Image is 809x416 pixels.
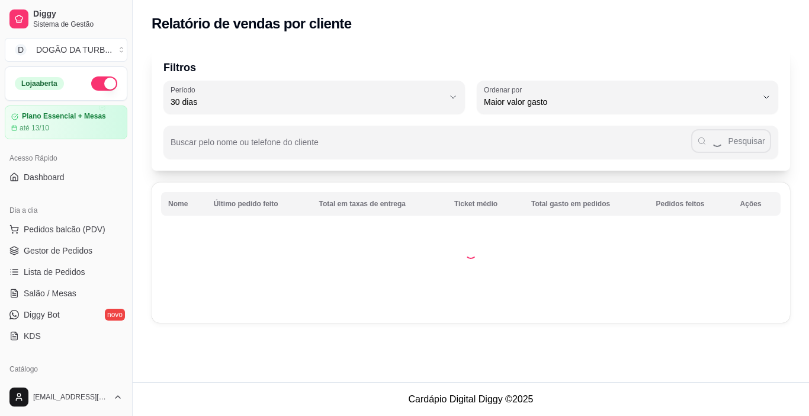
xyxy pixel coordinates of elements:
span: Lista de Pedidos [24,266,85,278]
div: Dia a dia [5,201,127,220]
a: Salão / Mesas [5,284,127,303]
div: Acesso Rápido [5,149,127,168]
h2: Relatório de vendas por cliente [152,14,352,33]
p: Filtros [163,59,778,76]
button: Select a team [5,38,127,62]
label: Período [171,85,199,95]
span: [EMAIL_ADDRESS][DOMAIN_NAME] [33,392,108,402]
button: Ordenar porMaior valor gasto [477,81,778,114]
article: até 13/10 [20,123,49,133]
a: DiggySistema de Gestão [5,5,127,33]
a: Gestor de Pedidos [5,241,127,260]
span: Diggy Bot [24,309,60,321]
a: Plano Essencial + Mesasaté 13/10 [5,105,127,139]
span: Salão / Mesas [24,287,76,299]
span: Gestor de Pedidos [24,245,92,257]
a: KDS [5,327,127,345]
a: Lista de Pedidos [5,263,127,281]
button: Pedidos balcão (PDV) [5,220,127,239]
button: Alterar Status [91,76,117,91]
div: Loja aberta [15,77,64,90]
a: Diggy Botnovo [5,305,127,324]
span: Sistema de Gestão [33,20,123,29]
span: Pedidos balcão (PDV) [24,223,105,235]
input: Buscar pelo nome ou telefone do cliente [171,141,691,153]
article: Plano Essencial + Mesas [22,112,106,121]
span: D [15,44,27,56]
div: Catálogo [5,360,127,379]
span: Maior valor gasto [484,96,757,108]
button: Período30 dias [163,81,465,114]
span: Dashboard [24,171,65,183]
div: Loading [465,247,477,259]
a: Dashboard [5,168,127,187]
label: Ordenar por [484,85,526,95]
span: Diggy [33,9,123,20]
span: KDS [24,330,41,342]
div: DOGÃO DA TURB ... [36,44,112,56]
span: 30 dias [171,96,444,108]
button: [EMAIL_ADDRESS][DOMAIN_NAME] [5,383,127,411]
footer: Cardápio Digital Diggy © 2025 [133,382,809,416]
